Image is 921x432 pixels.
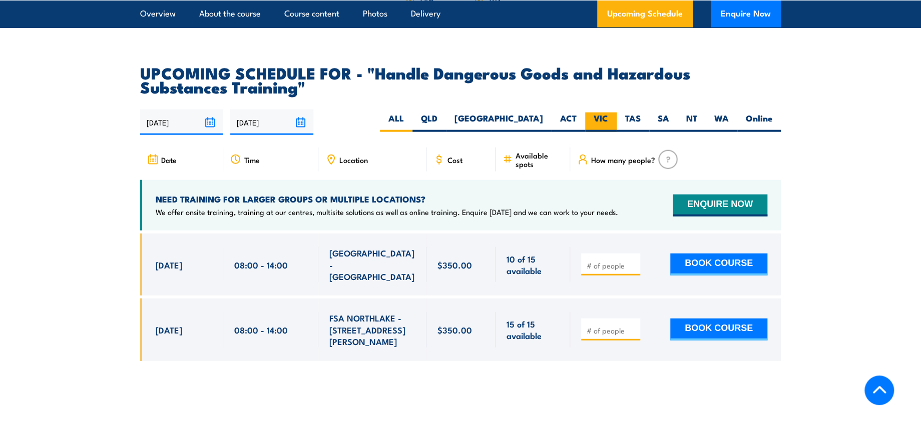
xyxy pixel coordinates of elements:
[649,112,678,132] label: SA
[585,112,617,132] label: VIC
[339,155,368,164] span: Location
[156,259,182,270] span: [DATE]
[507,253,559,276] span: 10 of 15 available
[412,112,446,132] label: QLD
[329,247,415,282] span: [GEOGRAPHIC_DATA] - [GEOGRAPHIC_DATA]
[161,155,177,164] span: Date
[670,253,767,275] button: BOOK COURSE
[437,259,472,270] span: $350.00
[380,112,412,132] label: ALL
[329,312,415,347] span: FSA NORTHLAKE - [STREET_ADDRESS][PERSON_NAME]
[156,207,618,217] p: We offer onsite training, training at our centres, multisite solutions as well as online training...
[737,112,781,132] label: Online
[516,151,563,168] span: Available spots
[446,112,552,132] label: [GEOGRAPHIC_DATA]
[587,260,637,270] input: # of people
[673,194,767,216] button: ENQUIRE NOW
[234,259,288,270] span: 08:00 - 14:00
[244,155,260,164] span: Time
[230,109,313,135] input: To date
[140,65,781,93] h2: UPCOMING SCHEDULE FOR - "Handle Dangerous Goods and Hazardous Substances Training"
[437,324,472,335] span: $350.00
[670,318,767,340] button: BOOK COURSE
[591,155,655,164] span: How many people?
[678,112,706,132] label: NT
[507,318,559,341] span: 15 of 15 available
[234,324,288,335] span: 08:00 - 14:00
[156,324,182,335] span: [DATE]
[552,112,585,132] label: ACT
[156,193,618,204] h4: NEED TRAINING FOR LARGER GROUPS OR MULTIPLE LOCATIONS?
[587,325,637,335] input: # of people
[140,109,223,135] input: From date
[617,112,649,132] label: TAS
[706,112,737,132] label: WA
[447,155,463,164] span: Cost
